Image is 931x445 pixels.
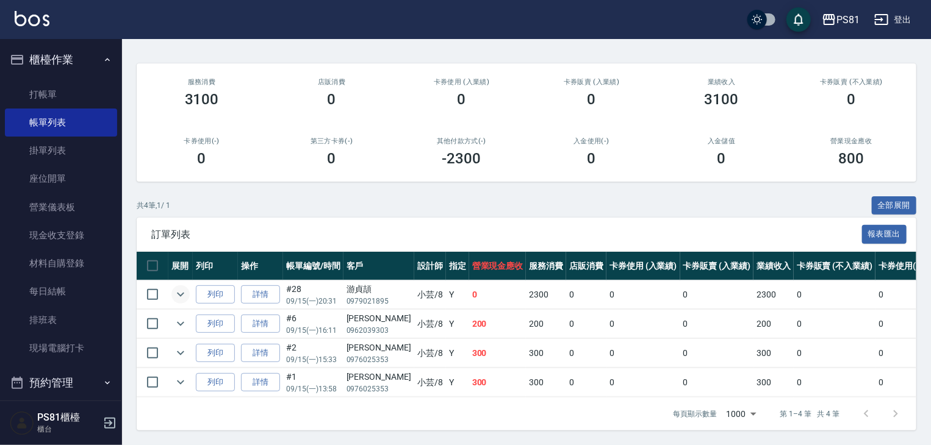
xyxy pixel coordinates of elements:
[238,252,283,280] th: 操作
[446,280,469,309] td: Y
[168,252,193,280] th: 展開
[526,368,566,397] td: 300
[193,252,238,280] th: 列印
[5,277,117,305] a: 每日結帳
[5,109,117,137] a: 帳單列表
[469,310,527,338] td: 200
[869,9,916,31] button: 登出
[673,408,717,419] p: 每頁顯示數量
[171,315,190,333] button: expand row
[442,150,481,167] h3: -2300
[722,397,761,430] div: 1000
[196,315,235,333] button: 列印
[458,91,466,108] h3: 0
[414,310,446,338] td: 小芸 /8
[753,310,794,338] td: 200
[151,78,252,86] h3: 服務消費
[151,137,252,145] h2: 卡券使用(-)
[411,137,512,145] h2: 其他付款方式(-)
[526,252,566,280] th: 服務消費
[786,7,811,32] button: save
[446,252,469,280] th: 指定
[875,368,926,397] td: 0
[15,11,49,26] img: Logo
[753,280,794,309] td: 2300
[446,339,469,368] td: Y
[794,339,875,368] td: 0
[526,280,566,309] td: 2300
[196,373,235,392] button: 列印
[671,137,772,145] h2: 入金儲值
[794,280,875,309] td: 0
[196,285,235,304] button: 列印
[283,368,343,397] td: #1
[286,383,340,394] p: 09/15 (一) 13:58
[680,252,754,280] th: 卡券販賣 (入業績)
[281,78,382,86] h2: 店販消費
[411,78,512,86] h2: 卡券使用 (入業績)
[347,341,411,354] div: [PERSON_NAME]
[753,339,794,368] td: 300
[606,368,680,397] td: 0
[5,249,117,277] a: 材料自購登錄
[862,228,907,240] a: 報表匯出
[37,424,99,435] p: 櫃台
[680,310,754,338] td: 0
[588,91,596,108] h3: 0
[872,196,917,215] button: 全部展開
[541,78,642,86] h2: 卡券販賣 (入業績)
[347,312,411,325] div: [PERSON_NAME]
[5,80,117,109] a: 打帳單
[588,150,596,167] h3: 0
[526,339,566,368] td: 300
[794,252,875,280] th: 卡券販賣 (不入業績)
[541,137,642,145] h2: 入金使用(-)
[446,310,469,338] td: Y
[566,280,606,309] td: 0
[801,78,902,86] h2: 卡券販賣 (不入業績)
[794,368,875,397] td: 0
[680,368,754,397] td: 0
[347,325,411,336] p: 0962039303
[680,339,754,368] td: 0
[185,91,219,108] h3: 3100
[566,339,606,368] td: 0
[414,368,446,397] td: 小芸 /8
[839,150,864,167] h3: 800
[5,165,117,193] a: 座位開單
[469,252,527,280] th: 營業現金應收
[606,280,680,309] td: 0
[753,368,794,397] td: 300
[414,280,446,309] td: 小芸 /8
[566,368,606,397] td: 0
[5,221,117,249] a: 現金收支登錄
[5,44,117,76] button: 櫃檯作業
[680,280,754,309] td: 0
[347,383,411,394] p: 0976025353
[286,325,340,336] p: 09/15 (一) 16:11
[283,310,343,338] td: #6
[5,193,117,221] a: 營業儀表板
[196,344,235,363] button: 列印
[328,150,336,167] h3: 0
[343,252,414,280] th: 客戶
[566,252,606,280] th: 店販消費
[151,229,862,241] span: 訂單列表
[606,339,680,368] td: 0
[566,310,606,338] td: 0
[862,225,907,244] button: 報表匯出
[283,339,343,368] td: #2
[171,285,190,304] button: expand row
[137,200,170,211] p: 共 4 筆, 1 / 1
[241,285,280,304] a: 詳情
[347,296,411,307] p: 0979021895
[875,310,926,338] td: 0
[283,252,343,280] th: 帳單編號/時間
[414,252,446,280] th: 設計師
[241,315,280,333] a: 詳情
[10,411,34,435] img: Person
[794,310,875,338] td: 0
[5,367,117,399] button: 預約管理
[347,371,411,383] div: [PERSON_NAME]
[671,78,772,86] h2: 業績收入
